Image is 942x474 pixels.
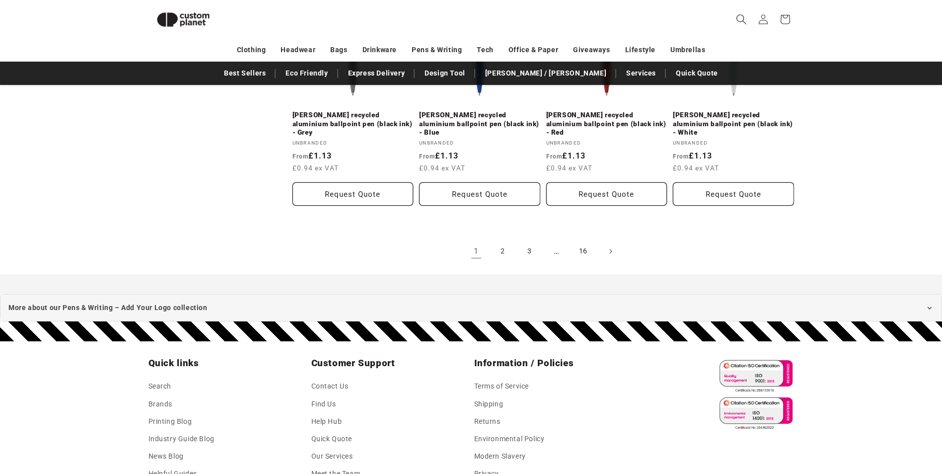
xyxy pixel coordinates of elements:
[671,65,723,82] a: Quick Quote
[311,430,353,448] a: Quick Quote
[546,111,667,137] a: [PERSON_NAME] recycled aluminium ballpoint pen (black ink) - Red
[420,65,470,82] a: Design Tool
[776,367,942,474] iframe: Chat Widget
[148,380,172,395] a: Search
[673,182,794,206] button: Request Quote
[621,65,661,82] a: Services
[237,41,266,59] a: Clothing
[330,41,347,59] a: Bags
[573,41,610,59] a: Giveaways
[477,41,493,59] a: Tech
[343,65,410,82] a: Express Delivery
[362,41,397,59] a: Drinkware
[474,357,631,369] h2: Information / Policies
[715,395,794,432] img: ISO 14001 Certified
[573,240,594,262] a: Page 16
[419,182,540,206] button: Request Quote
[480,65,611,82] a: [PERSON_NAME] / [PERSON_NAME]
[281,65,333,82] a: Eco Friendly
[311,357,468,369] h2: Customer Support
[670,41,705,59] a: Umbrellas
[673,111,794,137] a: [PERSON_NAME] recycled aluminium ballpoint pen (black ink) - White
[8,302,208,314] span: More about our Pens & Writing – Add Your Logo collection
[474,413,501,430] a: Returns
[311,413,342,430] a: Help Hub
[148,4,218,35] img: Custom Planet
[311,395,336,413] a: Find Us
[474,380,529,395] a: Terms of Service
[292,111,414,137] a: [PERSON_NAME] recycled aluminium ballpoint pen (black ink) - Grey
[546,240,568,262] span: …
[148,357,305,369] h2: Quick links
[292,182,414,206] button: Request Quote
[519,240,541,262] a: Page 3
[625,41,655,59] a: Lifestyle
[292,240,794,262] nav: Pagination
[546,182,667,206] button: Request Quote
[474,395,504,413] a: Shipping
[412,41,462,59] a: Pens & Writing
[311,380,349,395] a: Contact Us
[599,240,621,262] a: Next page
[465,240,487,262] a: Page 1
[419,111,540,137] a: [PERSON_NAME] recycled aluminium ballpoint pen (black ink) - Blue
[281,41,315,59] a: Headwear
[148,448,184,465] a: News Blog
[311,448,353,465] a: Our Services
[474,448,526,465] a: Modern Slavery
[715,357,794,395] img: ISO 9001 Certified
[474,430,545,448] a: Environmental Policy
[730,8,752,30] summary: Search
[219,65,271,82] a: Best Sellers
[492,240,514,262] a: Page 2
[148,430,215,448] a: Industry Guide Blog
[148,395,173,413] a: Brands
[508,41,558,59] a: Office & Paper
[148,413,192,430] a: Printing Blog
